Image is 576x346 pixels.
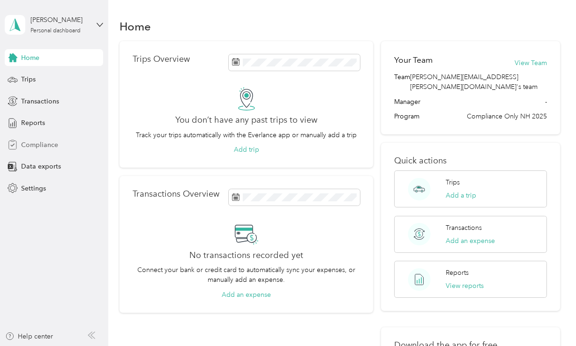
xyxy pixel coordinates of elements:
button: Add trip [234,145,259,155]
button: View Team [515,58,547,68]
p: Quick actions [394,156,546,166]
p: Transactions [446,223,482,233]
span: Home [21,53,39,63]
span: Manager [394,97,420,107]
span: - [545,97,547,107]
h2: You don’t have any past trips to view [175,115,317,125]
p: Reports [446,268,469,278]
iframe: Everlance-gr Chat Button Frame [524,294,576,346]
button: Help center [5,331,53,341]
span: Settings [21,184,46,193]
p: Connect your bank or credit card to automatically sync your expenses, or manually add an expense. [133,265,359,285]
div: Personal dashboard [30,28,81,34]
div: [PERSON_NAME] [30,15,89,25]
button: Add an expense [446,236,495,246]
span: Reports [21,118,45,128]
span: Data exports [21,162,61,171]
p: Trips [446,177,460,187]
h2: No transactions recorded yet [189,250,303,260]
span: Team [394,72,410,92]
p: Transactions Overview [133,189,219,199]
span: Transactions [21,96,59,106]
button: Add a trip [446,191,476,200]
h2: Your Team [394,54,433,66]
span: Program [394,111,419,121]
span: [PERSON_NAME][EMAIL_ADDRESS][PERSON_NAME][DOMAIN_NAME]'s team [410,72,546,92]
button: Add an expense [222,290,271,300]
span: Compliance Only NH 2025 [467,111,547,121]
p: Track your trips automatically with the Everlance app or manually add a trip [136,130,357,140]
span: Compliance [21,140,58,150]
button: View reports [446,281,484,291]
p: Trips Overview [133,54,190,64]
h1: Home [120,22,151,31]
span: Trips [21,74,36,84]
